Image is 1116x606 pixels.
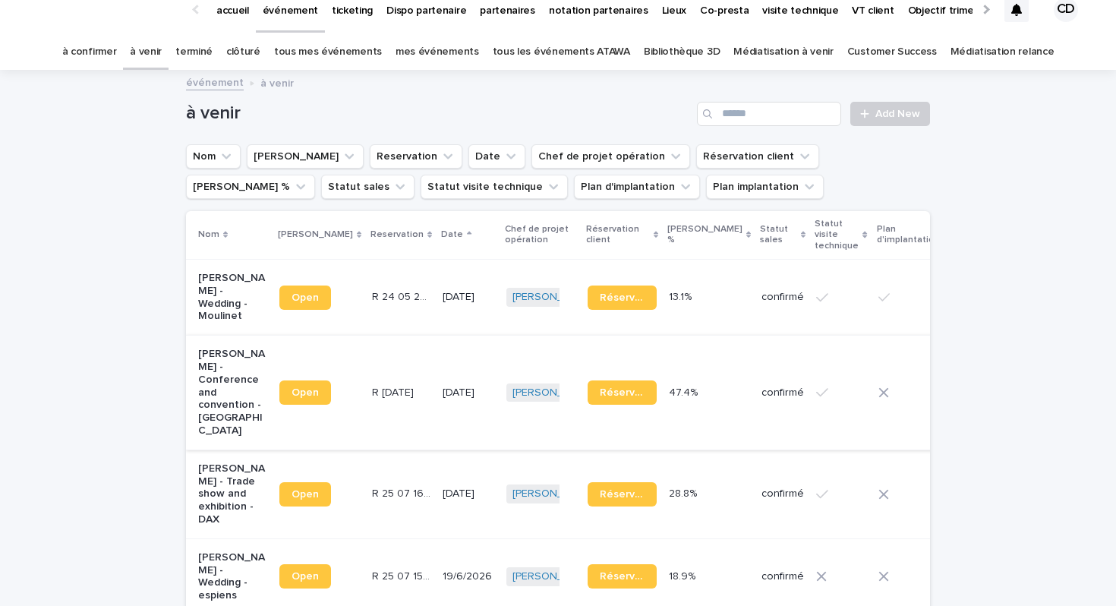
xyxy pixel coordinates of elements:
p: R 25 07 1588 [372,567,433,583]
a: Open [279,564,331,589]
p: [PERSON_NAME] - Conference and convention - [GEOGRAPHIC_DATA] [198,348,267,437]
a: tous mes événements [274,34,382,70]
p: confirmé [761,291,804,304]
p: Date [441,226,463,243]
tr: [PERSON_NAME] - Trade show and exhibition - DAXOpenR 25 07 1608R 25 07 1608 [DATE][PERSON_NAME] R... [186,450,1045,538]
tr: [PERSON_NAME] - Conference and convention - [GEOGRAPHIC_DATA]OpenR [DATE]R [DATE] [DATE][PERSON_N... [186,336,1045,450]
p: 28.8% [669,484,700,500]
a: clôturé [226,34,260,70]
tr: [PERSON_NAME] - Wedding - MoulinetOpenR 24 05 2837R 24 05 2837 [DATE][PERSON_NAME] Réservation13.... [186,259,1045,335]
button: Réservation client [696,144,819,169]
a: terminé [175,34,213,70]
a: Open [279,482,331,507]
h1: à venir [186,103,691,125]
span: Add New [875,109,920,119]
p: [DATE] [443,488,494,500]
span: Réservation [600,571,645,582]
input: Search [697,102,841,126]
p: Statut sales [760,221,797,249]
button: Marge % [186,175,315,199]
a: à venir [130,34,162,70]
p: [DATE] [443,291,494,304]
a: Réservation [588,482,657,507]
p: Réservation client [586,221,650,249]
button: Plan d'implantation [574,175,700,199]
p: confirmé [761,488,804,500]
span: Réservation [600,292,645,303]
span: Réservation [600,387,645,398]
a: Bibliothèque 3D [644,34,720,70]
button: Plan implantation [706,175,824,199]
button: Chef de projet opération [531,144,690,169]
span: Open [292,387,319,398]
a: Add New [850,102,930,126]
p: 19/6/2026 [443,570,494,583]
a: Réservation [588,286,657,310]
button: Date [468,144,525,169]
a: Customer Success [847,34,937,70]
a: mes événements [396,34,479,70]
button: Nom [186,144,241,169]
p: [PERSON_NAME] - Wedding - espiens [198,551,267,602]
span: Open [292,489,319,500]
a: à confirmer [62,34,117,70]
a: Médiatisation à venir [733,34,834,70]
p: 18.9% [669,567,698,583]
p: Plan d'implantation [877,221,940,249]
p: Statut visite technique [815,216,859,254]
a: tous les événements ATAWA [493,34,630,70]
p: [PERSON_NAME] % [667,221,742,249]
a: [PERSON_NAME] [512,570,595,583]
p: confirmé [761,570,804,583]
a: Open [279,286,331,310]
p: R 25 09 1799 [372,383,417,399]
p: [PERSON_NAME] - Trade show and exhibition - DAX [198,462,267,526]
p: [PERSON_NAME] - Wedding - Moulinet [198,272,267,323]
a: Réservation [588,380,657,405]
a: Réservation [588,564,657,589]
span: Réservation [600,489,645,500]
a: Open [279,380,331,405]
p: R 24 05 2837 [372,288,433,304]
a: événement [186,73,244,90]
button: Statut sales [321,175,415,199]
p: [DATE] [443,387,494,399]
p: Reservation [370,226,424,243]
p: 13.1% [669,288,695,304]
p: confirmé [761,387,804,399]
p: à venir [260,74,294,90]
span: Open [292,292,319,303]
span: Open [292,571,319,582]
a: [PERSON_NAME] [512,488,595,500]
p: Chef de projet opération [505,221,577,249]
a: Médiatisation relance [950,34,1055,70]
p: 47.4% [669,383,701,399]
button: Lien Stacker [247,144,364,169]
a: [PERSON_NAME] [512,387,595,399]
p: R 25 07 1608 [372,484,433,500]
a: [PERSON_NAME] [512,291,595,304]
button: Reservation [370,144,462,169]
button: Statut visite technique [421,175,568,199]
p: Nom [198,226,219,243]
p: [PERSON_NAME] [278,226,353,243]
